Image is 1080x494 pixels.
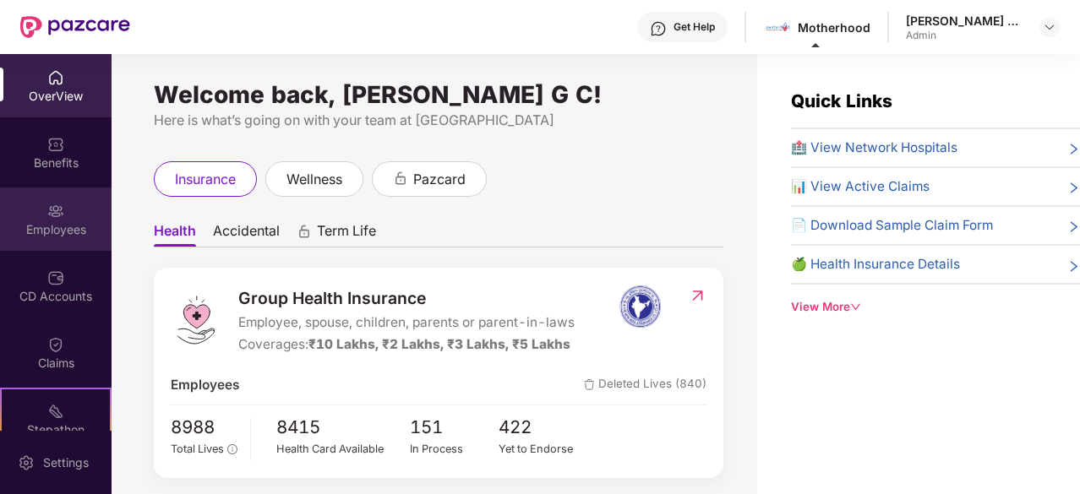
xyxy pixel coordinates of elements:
[238,312,575,333] span: Employee, spouse, children, parents or parent-in-laws
[584,375,706,395] span: Deleted Lives (840)
[171,442,224,455] span: Total Lives
[791,254,960,274] span: 🍏 Health Insurance Details
[791,298,1080,316] div: View More
[584,379,595,390] img: deleteIcon
[154,110,723,131] div: Here is what’s going on with your team at [GEOGRAPHIC_DATA]
[171,414,237,442] span: 8988
[608,285,672,328] img: insurerIcon
[154,222,196,247] span: Health
[906,29,1024,42] div: Admin
[18,454,35,471] img: svg+xml;base64,PHN2ZyBpZD0iU2V0dGluZy0yMHgyMCIgeG1sbnM9Imh0dHA6Ly93d3cudzMub3JnLzIwMDAvc3ZnIiB3aW...
[238,334,575,355] div: Coverages:
[410,441,499,458] div: In Process
[1067,219,1080,236] span: right
[276,414,410,442] span: 8415
[850,301,861,312] span: down
[238,285,575,311] span: Group Health Insurance
[650,20,667,37] img: svg+xml;base64,PHN2ZyBpZD0iSGVscC0zMngzMiIgeG1sbnM9Imh0dHA6Ly93d3cudzMub3JnLzIwMDAvc3ZnIiB3aWR0aD...
[308,336,570,352] span: ₹10 Lakhs, ₹2 Lakhs, ₹3 Lakhs, ₹5 Lakhs
[798,19,870,35] div: Motherhood
[20,16,130,38] img: New Pazcare Logo
[906,13,1024,29] div: [PERSON_NAME] G C
[171,375,239,395] span: Employees
[413,169,466,190] span: pazcard
[791,176,930,197] span: 📊 View Active Claims
[674,20,715,34] div: Get Help
[791,90,892,111] span: Quick Links
[171,295,221,345] img: logo
[38,454,94,471] div: Settings
[766,15,790,40] img: motherhood%20_%20logo.png
[1067,258,1080,274] span: right
[286,169,342,190] span: wellness
[1043,20,1056,34] img: svg+xml;base64,PHN2ZyBpZD0iRHJvcGRvd24tMzJ4MzIiIHhtbG5zPSJodHRwOi8vd3d3LnczLm9yZy8yMDAwL3N2ZyIgd2...
[317,222,376,247] span: Term Life
[499,414,588,442] span: 422
[227,444,237,453] span: info-circle
[689,287,706,304] img: RedirectIcon
[175,169,236,190] span: insurance
[410,414,499,442] span: 151
[47,269,64,286] img: svg+xml;base64,PHN2ZyBpZD0iQ0RfQWNjb3VudHMiIGRhdGEtbmFtZT0iQ0QgQWNjb3VudHMiIHhtbG5zPSJodHRwOi8vd3...
[276,441,410,458] div: Health Card Available
[499,441,588,458] div: Yet to Endorse
[2,421,110,438] div: Stepathon
[1067,180,1080,197] span: right
[47,69,64,86] img: svg+xml;base64,PHN2ZyBpZD0iSG9tZSIgeG1sbnM9Imh0dHA6Ly93d3cudzMub3JnLzIwMDAvc3ZnIiB3aWR0aD0iMjAiIG...
[213,222,280,247] span: Accidental
[47,403,64,420] img: svg+xml;base64,PHN2ZyB4bWxucz0iaHR0cDovL3d3dy53My5vcmcvMjAwMC9zdmciIHdpZHRoPSIyMSIgaGVpZ2h0PSIyMC...
[791,138,957,158] span: 🏥 View Network Hospitals
[393,171,408,186] div: animation
[1067,141,1080,158] span: right
[297,224,312,239] div: animation
[154,88,723,101] div: Welcome back, [PERSON_NAME] G C!
[791,215,993,236] span: 📄 Download Sample Claim Form
[47,203,64,220] img: svg+xml;base64,PHN2ZyBpZD0iRW1wbG95ZWVzIiB4bWxucz0iaHR0cDovL3d3dy53My5vcmcvMjAwMC9zdmciIHdpZHRoPS...
[47,136,64,153] img: svg+xml;base64,PHN2ZyBpZD0iQmVuZWZpdHMiIHhtbG5zPSJodHRwOi8vd3d3LnczLm9yZy8yMDAwL3N2ZyIgd2lkdGg9Ij...
[47,336,64,353] img: svg+xml;base64,PHN2ZyBpZD0iQ2xhaW0iIHhtbG5zPSJodHRwOi8vd3d3LnczLm9yZy8yMDAwL3N2ZyIgd2lkdGg9IjIwIi...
